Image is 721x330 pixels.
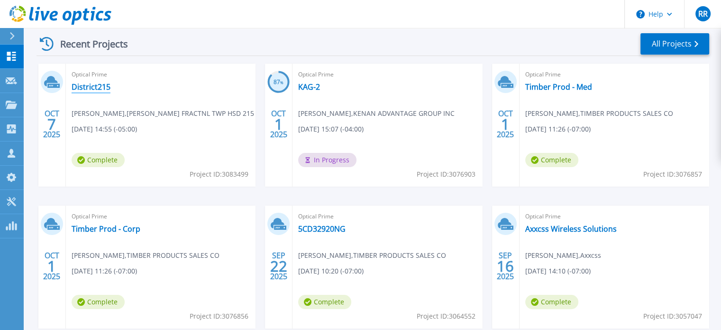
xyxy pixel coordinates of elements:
[270,262,287,270] span: 22
[47,262,56,270] span: 1
[190,311,248,321] span: Project ID: 3076856
[72,153,125,167] span: Complete
[643,169,702,179] span: Project ID: 3076857
[525,266,591,276] span: [DATE] 14:10 (-07:00)
[72,266,137,276] span: [DATE] 11:26 (-07:00)
[496,107,514,141] div: OCT 2025
[298,250,446,261] span: [PERSON_NAME] , TIMBER PRODUCTS SALES CO
[72,82,110,92] a: District215
[298,224,346,234] a: 5CD32920NG
[43,107,61,141] div: OCT 2025
[267,77,290,88] h3: 87
[643,311,702,321] span: Project ID: 3057047
[640,33,709,55] a: All Projects
[72,224,140,234] a: Timber Prod - Corp
[280,80,283,85] span: %
[497,262,514,270] span: 16
[298,211,476,222] span: Optical Prime
[417,311,475,321] span: Project ID: 3064552
[501,120,510,128] span: 1
[37,32,141,56] div: Recent Projects
[72,295,125,309] span: Complete
[525,82,592,92] a: Timber Prod - Med
[270,249,288,283] div: SEP 2025
[72,250,219,261] span: [PERSON_NAME] , TIMBER PRODUCTS SALES CO
[298,295,351,309] span: Complete
[525,224,617,234] a: Axxcss Wireless Solutions
[47,120,56,128] span: 7
[525,211,703,222] span: Optical Prime
[72,108,254,119] span: [PERSON_NAME] , [PERSON_NAME] FRACTNL TWP HSD 215
[525,69,703,80] span: Optical Prime
[298,124,364,134] span: [DATE] 15:07 (-04:00)
[698,10,707,18] span: RR
[274,120,283,128] span: 1
[525,295,578,309] span: Complete
[298,69,476,80] span: Optical Prime
[417,169,475,179] span: Project ID: 3076903
[525,108,673,119] span: [PERSON_NAME] , TIMBER PRODUCTS SALES CO
[72,211,250,222] span: Optical Prime
[298,82,320,92] a: KAG-2
[496,249,514,283] div: SEP 2025
[72,69,250,80] span: Optical Prime
[298,153,356,167] span: In Progress
[298,108,455,119] span: [PERSON_NAME] , KENAN ADVANTAGE GROUP INC
[525,153,578,167] span: Complete
[525,250,601,261] span: [PERSON_NAME] , Axxcss
[43,249,61,283] div: OCT 2025
[270,107,288,141] div: OCT 2025
[72,124,137,134] span: [DATE] 14:55 (-05:00)
[525,124,591,134] span: [DATE] 11:26 (-07:00)
[190,169,248,179] span: Project ID: 3083499
[298,266,364,276] span: [DATE] 10:20 (-07:00)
